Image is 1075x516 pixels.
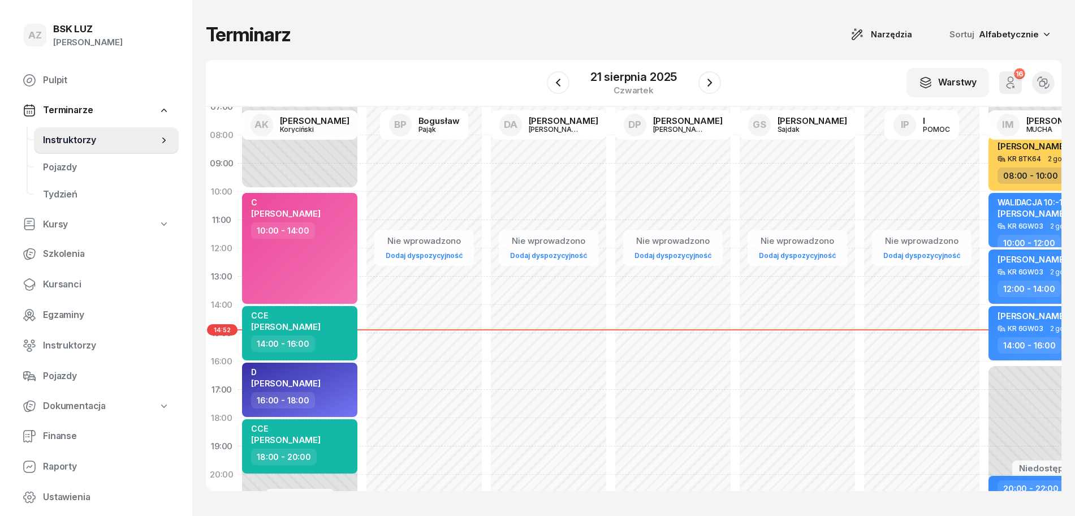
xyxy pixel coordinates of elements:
span: GS [753,120,766,130]
div: Nie wprowadzono [381,234,467,248]
div: 15:00 [206,319,238,347]
button: Nie wprowadzonoDodaj dyspozycyjność [506,231,592,265]
div: 11:00 [206,206,238,234]
span: [PERSON_NAME] [998,208,1067,219]
span: 14:52 [207,324,238,336]
div: 08:00 [206,121,238,149]
span: Pojazdy [43,369,170,384]
h1: Terminarz [206,24,291,45]
div: Koryciński [280,126,334,133]
span: [PERSON_NAME] [251,208,321,219]
button: Niedostępny16:00 - 23:59 [1019,462,1074,487]
div: 20:00 [206,461,238,489]
a: Kursy [14,212,179,238]
div: Nie wprowadzono [630,234,716,248]
div: 08:00 - 10:00 [998,167,1064,184]
div: [PERSON_NAME] [280,117,349,125]
div: [PERSON_NAME] [529,126,583,133]
div: 18:00 [206,404,238,432]
button: Niedostępny18:00 - 23:59 [273,490,327,515]
span: Alfabetycznie [979,29,1039,40]
div: 13:00 [206,263,238,291]
a: Kursanci [14,271,179,298]
div: 12:00 [206,234,238,263]
div: CCE [251,311,321,320]
span: [PERSON_NAME] [998,141,1067,152]
span: Instruktorzy [43,133,158,148]
span: AZ [28,31,42,40]
div: 19:00 [206,432,238,461]
button: 16 [999,71,1022,94]
span: [PERSON_NAME] [998,311,1067,321]
div: Niedostępny [1019,464,1074,472]
div: Nie wprowadzono [879,234,965,248]
a: Dodaj dyspozycyjność [630,249,716,262]
span: Szkolenia [43,247,170,261]
span: Tydzień [43,187,170,202]
a: BPBogusławPająk [380,110,469,140]
span: 2 godz. [1050,268,1074,276]
span: Pojazdy [43,160,170,175]
button: Sortuj Alfabetycznie [936,23,1061,46]
div: 10:00 - 12:00 [998,235,1061,251]
div: [PERSON_NAME] [653,117,723,125]
div: Warstwy [919,75,977,90]
span: Pulpit [43,73,170,88]
span: Instruktorzy [43,338,170,353]
div: KR 8TK64 [1008,155,1041,162]
div: KR 6GW03 [1008,268,1043,276]
span: DP [628,120,641,130]
a: Dokumentacja [14,393,179,419]
div: 07:00 [206,93,238,121]
div: 16 [1014,68,1025,79]
div: Nie wprowadzono [754,234,840,248]
span: [PERSON_NAME] [251,321,321,332]
a: DA[PERSON_NAME][PERSON_NAME] [490,110,607,140]
span: Kursanci [43,277,170,292]
div: POMOC [923,126,949,133]
span: Terminarze [43,103,93,118]
div: KR 6GW03 [1008,222,1043,230]
div: Nie wprowadzono [506,234,592,248]
span: Egzaminy [43,308,170,322]
div: [PERSON_NAME] [653,126,707,133]
span: AK [254,120,269,130]
span: Narzędzia [871,28,912,41]
a: Instruktorzy [34,127,179,154]
div: [PERSON_NAME] [53,35,123,50]
a: Pojazdy [14,363,179,390]
div: 14:00 [206,291,238,319]
span: Kursy [43,217,68,232]
div: 21 sierpnia 2025 [590,71,677,83]
div: czwartek [590,86,677,94]
div: C [251,197,321,207]
a: Szkolenia [14,240,179,268]
span: 2 godz. [1050,222,1074,230]
div: 16:00 - 18:00 [251,392,315,408]
a: Tydzień [34,181,179,208]
button: Nie wprowadzonoDodaj dyspozycyjność [630,231,716,265]
div: 09:00 [206,149,238,178]
span: [PERSON_NAME] [251,378,321,389]
a: Dodaj dyspozycyjność [879,249,965,262]
span: Ustawienia [43,490,170,505]
div: 17:00 [206,376,238,404]
div: CCE [251,424,321,433]
button: Nie wprowadzonoDodaj dyspozycyjność [381,231,467,265]
a: Instruktorzy [14,332,179,359]
a: AK[PERSON_NAME]Koryciński [241,110,359,140]
div: Sajdak [778,126,832,133]
div: 18:00 - 20:00 [251,449,317,465]
button: Nie wprowadzonoDodaj dyspozycyjność [754,231,840,265]
a: Finanse [14,423,179,450]
a: Dodaj dyspozycyjność [506,249,592,262]
span: Dokumentacja [43,399,106,414]
a: Pulpit [14,67,179,94]
div: D [251,367,321,377]
a: IPIPOMOC [884,110,959,140]
span: [PERSON_NAME] [251,435,321,445]
span: 2 godz. [1048,155,1072,163]
div: [PERSON_NAME] [529,117,598,125]
div: 14:00 - 16:00 [998,337,1061,354]
span: Sortuj [949,27,977,42]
